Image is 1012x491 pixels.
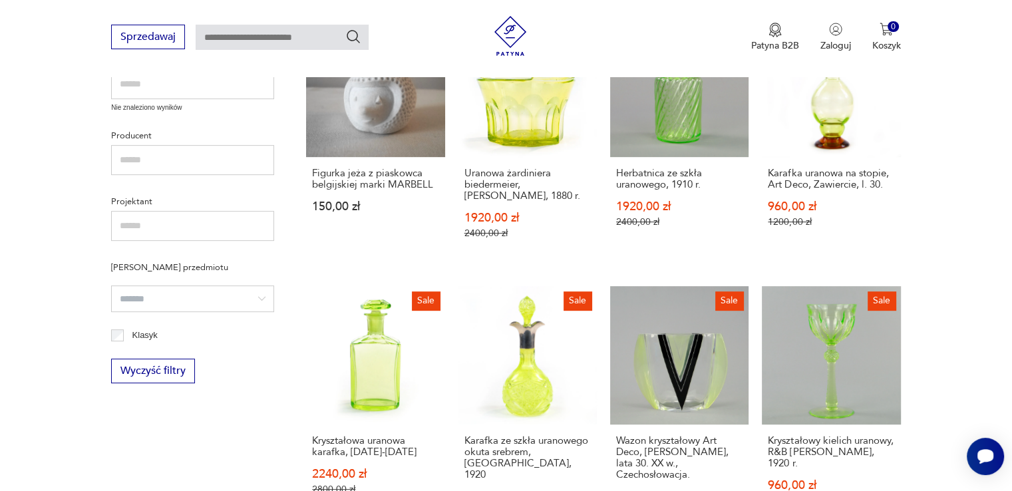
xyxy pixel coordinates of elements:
[111,102,274,113] p: Nie znaleziono wyników
[312,168,438,190] h3: Figurka jeża z piaskowca belgijskiej marki MARBELL
[111,33,185,43] a: Sprzedawaj
[762,18,900,264] a: SaleKarafka uranowa na stopie, Art Deco, Zawiercie, l. 30.Karafka uranowa na stopie, Art Deco, Za...
[872,23,901,52] button: 0Koszyk
[888,21,899,33] div: 0
[820,23,851,52] button: Zaloguj
[751,23,799,52] button: Patyna B2B
[464,168,591,202] h3: Uranowa żardiniera biedermeier, [PERSON_NAME], 1880 r.
[768,23,782,37] img: Ikona medalu
[967,438,1004,475] iframe: Smartsupp widget button
[111,25,185,49] button: Sprzedawaj
[111,359,195,383] button: Wyczyść filtry
[312,468,438,480] p: 2240,00 zł
[829,23,842,36] img: Ikonka użytkownika
[111,128,274,143] p: Producent
[616,201,743,212] p: 1920,00 zł
[306,18,444,264] a: Figurka jeża z piaskowca belgijskiej marki MARBELLFigurka jeża z piaskowca belgijskiej marki MARB...
[464,212,591,224] p: 1920,00 zł
[768,216,894,228] p: 1200,00 zł
[751,39,799,52] p: Patyna B2B
[616,216,743,228] p: 2400,00 zł
[312,201,438,212] p: 150,00 zł
[464,435,591,480] h3: Karafka ze szkła uranowego okuta srebrem, [GEOGRAPHIC_DATA], 1920
[132,328,158,343] p: Klasyk
[610,18,749,264] a: SaleHerbatnica ze szkła uranowego, 1910 r.Herbatnica ze szkła uranowego, 1910 r.1920,00 zł2400,00 zł
[111,194,274,209] p: Projektant
[312,435,438,458] h3: Kryształowa uranowa karafka, [DATE]-[DATE]
[111,260,274,275] p: [PERSON_NAME] przedmiotu
[768,168,894,190] h3: Karafka uranowa na stopie, Art Deco, Zawiercie, l. 30.
[880,23,893,36] img: Ikona koszyka
[820,39,851,52] p: Zaloguj
[751,23,799,52] a: Ikona medaluPatyna B2B
[872,39,901,52] p: Koszyk
[768,480,894,491] p: 960,00 zł
[464,228,591,239] p: 2400,00 zł
[768,201,894,212] p: 960,00 zł
[768,435,894,469] h3: Kryształowy kielich uranowy, R&B [PERSON_NAME], 1920 r.
[345,29,361,45] button: Szukaj
[458,18,597,264] a: SaleUranowa żardiniera biedermeier, cebrzyk, 1880 r.Uranowa żardiniera biedermeier, [PERSON_NAME]...
[490,16,530,56] img: Patyna - sklep z meblami i dekoracjami vintage
[616,435,743,480] h3: Wazon kryształowy Art Deco, [PERSON_NAME], lata 30. XX w., Czechosłowacja.
[616,168,743,190] h3: Herbatnica ze szkła uranowego, 1910 r.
